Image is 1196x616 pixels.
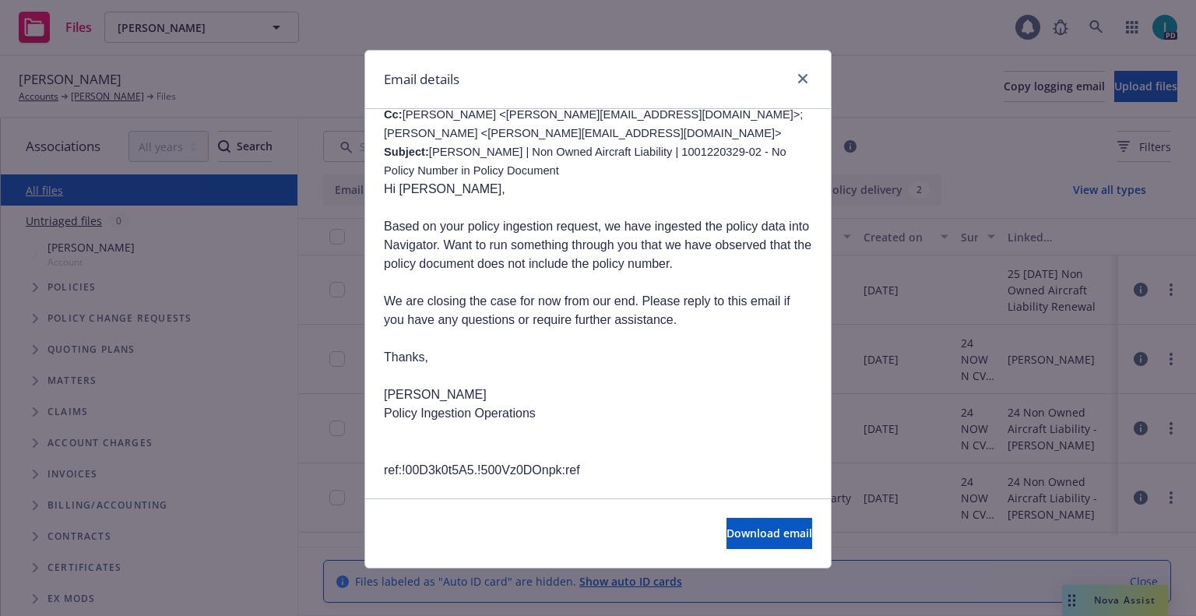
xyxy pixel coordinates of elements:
[726,518,812,549] button: Download email
[384,423,385,424] img: servlet.ImageServer
[384,69,459,90] h1: Email details
[384,146,429,158] b: Subject:
[384,108,403,121] b: Cc:
[384,180,812,480] p: Hi [PERSON_NAME], Based on your policy ingestion request, we have ingested the policy data into N...
[384,52,803,177] span: BPO - Policy Ingestion <[EMAIL_ADDRESS][DOMAIN_NAME]> [DATE] 1:31 PM [PERSON_NAME] <[EMAIL_ADDRES...
[793,69,812,88] a: close
[726,526,812,540] span: Download email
